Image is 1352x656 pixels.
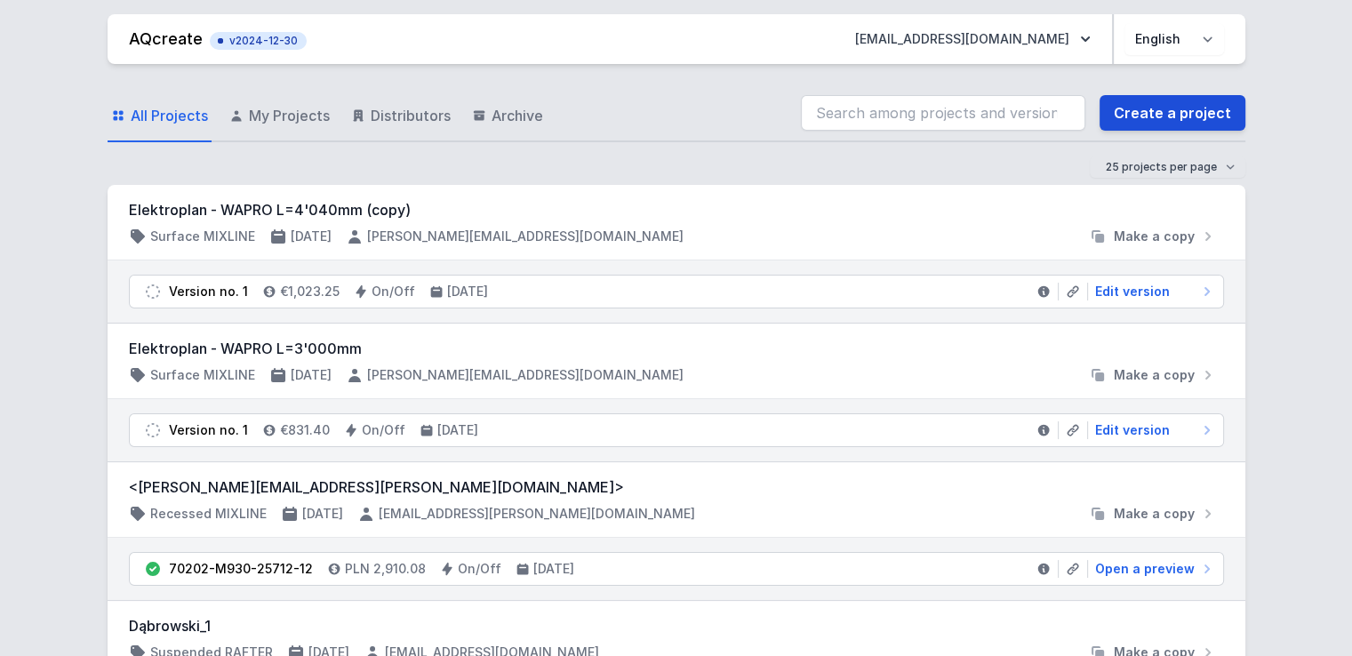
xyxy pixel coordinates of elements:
select: Choose language [1124,23,1224,55]
h3: Dąbrowski_1 [129,615,1224,636]
div: Version no. 1 [169,283,248,300]
a: AQcreate [129,29,203,48]
a: Edit version [1088,421,1216,439]
span: My Projects [249,105,330,126]
h4: €1,023.25 [280,283,340,300]
h4: [PERSON_NAME][EMAIL_ADDRESS][DOMAIN_NAME] [367,366,684,384]
h3: Elektroplan - WAPRO L=3'000mm [129,338,1224,359]
img: draft.svg [144,283,162,300]
h4: [DATE] [291,228,332,245]
a: Distributors [348,91,454,142]
span: All Projects [131,105,208,126]
span: Edit version [1095,283,1170,300]
span: Archive [492,105,543,126]
a: All Projects [108,91,212,142]
button: Make a copy [1082,366,1224,384]
input: Search among projects and versions... [801,95,1085,131]
span: Distributors [371,105,451,126]
a: Archive [468,91,547,142]
button: [EMAIL_ADDRESS][DOMAIN_NAME] [841,23,1105,55]
div: Version no. 1 [169,421,248,439]
h4: [DATE] [437,421,478,439]
a: Edit version [1088,283,1216,300]
button: Make a copy [1082,228,1224,245]
a: My Projects [226,91,333,142]
button: Make a copy [1082,505,1224,523]
h4: PLN 2,910.08 [345,560,426,578]
h4: [DATE] [291,366,332,384]
h4: Recessed MIXLINE [150,505,267,523]
span: Edit version [1095,421,1170,439]
h4: Surface MIXLINE [150,228,255,245]
span: Make a copy [1114,366,1195,384]
span: Make a copy [1114,505,1195,523]
span: Open a preview [1095,560,1195,578]
img: draft.svg [144,421,162,439]
span: v2024-12-30 [219,34,298,48]
a: Open a preview [1088,560,1216,578]
h4: [DATE] [302,505,343,523]
button: v2024-12-30 [210,28,307,50]
h4: Surface MIXLINE [150,366,255,384]
h4: €831.40 [280,421,330,439]
h4: On/Off [362,421,405,439]
h3: <[PERSON_NAME][EMAIL_ADDRESS][PERSON_NAME][DOMAIN_NAME]> [129,476,1224,498]
span: Make a copy [1114,228,1195,245]
h3: Elektroplan - WAPRO L=4'040mm (copy) [129,199,1224,220]
h4: [DATE] [533,560,574,578]
div: 70202-M930-25712-12 [169,560,313,578]
h4: [PERSON_NAME][EMAIL_ADDRESS][DOMAIN_NAME] [367,228,684,245]
a: Create a project [1100,95,1245,131]
h4: [DATE] [447,283,488,300]
h4: On/Off [458,560,501,578]
h4: On/Off [372,283,415,300]
h4: [EMAIL_ADDRESS][PERSON_NAME][DOMAIN_NAME] [379,505,695,523]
